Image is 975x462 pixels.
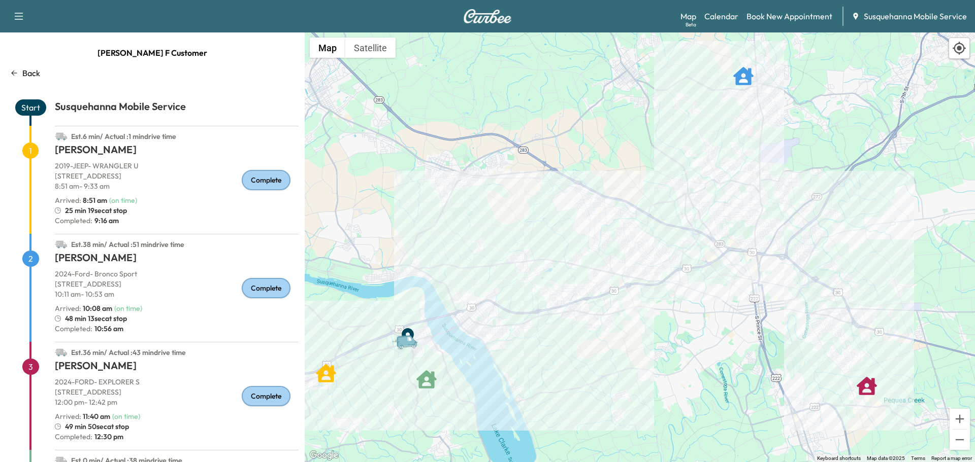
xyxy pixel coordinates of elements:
[71,348,186,357] span: Est. 36 min / Actual : 43 min drive time
[704,10,738,22] a: Calendar
[92,432,123,442] span: 12:30 pm
[109,196,137,205] span: ( on time )
[55,411,110,421] p: Arrived :
[15,99,46,116] span: Start
[55,289,299,299] p: 10:11 am - 10:53 am
[92,216,119,226] span: 9:16 am
[55,143,299,161] h1: [PERSON_NAME]
[463,9,512,23] img: Curbee Logo
[242,278,290,298] div: Complete
[931,455,972,461] a: Report a map error
[22,67,40,79] p: Back
[949,38,970,59] div: Recenter map
[242,386,290,406] div: Complete
[950,430,970,450] button: Zoom out
[55,432,299,442] p: Completed:
[83,196,107,205] span: 8:51 am
[310,38,345,58] button: Show street map
[55,377,299,387] p: 2024 - FORD - EXPLORER S
[55,359,299,377] h1: [PERSON_NAME]
[55,397,299,407] p: 12:00 pm - 12:42 pm
[686,21,696,28] div: Beta
[345,38,396,58] button: Show satellite imagery
[746,10,832,22] a: Book New Appointment
[55,324,299,334] p: Completed:
[416,364,437,384] gmp-advanced-marker: ZACHARY WORZEL
[55,161,299,171] p: 2019 - JEEP - WRANGLER U
[112,412,140,421] span: ( on time )
[22,359,39,375] span: 3
[392,324,427,342] gmp-advanced-marker: Van
[97,43,207,63] span: [PERSON_NAME] F Customer
[55,279,299,289] p: [STREET_ADDRESS]
[22,251,39,267] span: 2
[864,10,967,22] span: Susquehanna Mobile Service
[55,171,299,181] p: [STREET_ADDRESS]
[950,409,970,429] button: Zoom in
[55,195,107,205] p: Arrived :
[911,455,925,461] a: Terms (opens in new tab)
[817,455,861,462] button: Keyboard shortcuts
[307,449,341,462] img: Google
[55,99,299,118] h1: Susquehanna Mobile Service
[114,304,142,313] span: ( on time )
[867,455,905,461] span: Map data ©2025
[316,358,336,378] gmp-advanced-marker: SYDNEY WICHNER
[71,132,176,141] span: Est. 6 min / Actual : 1 min drive time
[55,216,299,226] p: Completed:
[92,324,123,334] span: 10:56 am
[55,251,299,269] h1: [PERSON_NAME]
[733,61,754,81] gmp-advanced-marker: KAREN MAILEN
[83,304,112,313] span: 10:08 am
[65,421,129,432] span: 49 min 50sec at stop
[55,181,299,191] p: 8:51 am - 9:33 am
[307,449,341,462] a: Open this area in Google Maps (opens a new window)
[22,143,39,159] span: 1
[857,371,877,391] gmp-advanced-marker: JONATHAN WILEY
[55,269,299,279] p: 2024 - Ford - Bronco Sport
[65,205,127,216] span: 25 min 19sec at stop
[55,387,299,397] p: [STREET_ADDRESS]
[55,303,112,313] p: Arrived :
[83,412,110,421] span: 11:40 am
[242,170,290,190] div: Complete
[65,313,127,324] span: 48 min 13sec at stop
[398,322,418,342] gmp-advanced-marker: End Point
[680,10,696,22] a: MapBeta
[71,240,184,249] span: Est. 38 min / Actual : 51 min drive time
